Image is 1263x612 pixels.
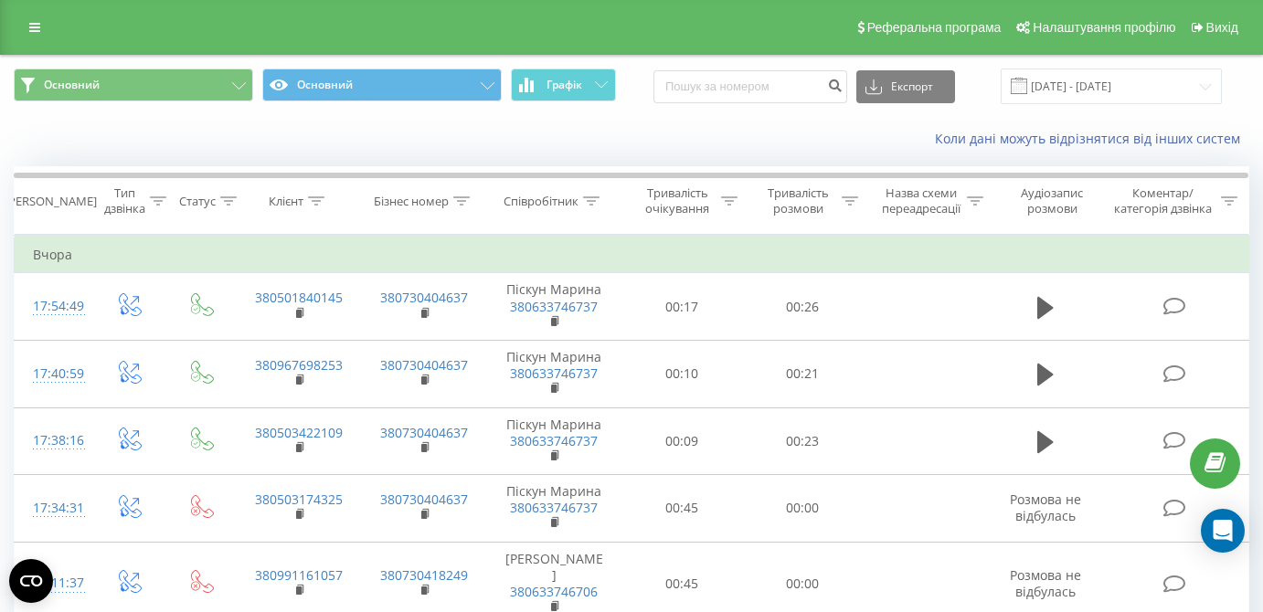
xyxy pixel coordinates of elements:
a: 380730404637 [380,491,468,508]
div: Бізнес номер [374,194,449,209]
a: 380730418249 [380,566,468,584]
button: Основний [14,69,253,101]
a: 380967698253 [255,356,343,374]
span: Розмова не відбулась [1010,491,1081,524]
span: Розмова не відбулась [1010,566,1081,600]
button: Графік [511,69,616,101]
span: Графік [547,79,582,91]
td: 00:45 [621,475,742,543]
div: Тривалість розмови [759,185,837,216]
a: 380503174325 [255,491,343,508]
a: 380633746737 [510,364,598,382]
a: 380730404637 [380,424,468,441]
div: Тип дзвінка [104,185,145,216]
div: Коментар/категорія дзвінка [1109,185,1216,216]
div: Статус [179,194,216,209]
a: 380633746706 [510,583,598,600]
td: 00:23 [742,407,863,475]
div: Тривалість очікування [638,185,716,216]
span: Вихід [1206,20,1238,35]
span: Реферальна програма [867,20,1002,35]
button: Open CMP widget [9,559,53,603]
span: Основний [44,78,100,92]
div: Аудіозапис розмови [1004,185,1099,216]
td: Піскун Марина [486,273,621,341]
button: Експорт [856,70,955,103]
div: 17:40:59 [33,356,73,392]
td: Піскун Марина [486,340,621,407]
a: 380633746737 [510,499,598,516]
div: [PERSON_NAME] [5,194,97,209]
div: 17:34:31 [33,491,73,526]
a: 380991161057 [255,566,343,584]
button: Основний [262,69,502,101]
a: 380730404637 [380,356,468,374]
td: Піскун Марина [486,407,621,475]
div: Open Intercom Messenger [1201,509,1245,553]
a: 380501840145 [255,289,343,306]
td: Вчора [15,237,1249,273]
a: 380633746737 [510,298,598,315]
a: 380730404637 [380,289,468,306]
td: 00:00 [742,475,863,543]
div: 17:38:16 [33,423,73,459]
div: Співробітник [504,194,578,209]
div: Клієнт [269,194,303,209]
td: Піскун Марина [486,475,621,543]
td: 00:17 [621,273,742,341]
td: 00:26 [742,273,863,341]
td: 00:21 [742,340,863,407]
input: Пошук за номером [653,70,847,103]
div: 17:11:37 [33,565,73,601]
div: Назва схеми переадресації [879,185,962,216]
td: 00:09 [621,407,742,475]
a: 380633746737 [510,432,598,449]
a: Коли дані можуть відрізнятися вiд інших систем [935,130,1249,147]
div: 17:54:49 [33,289,73,324]
span: Налаштування профілю [1033,20,1175,35]
a: 380503422109 [255,424,343,441]
td: 00:10 [621,340,742,407]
